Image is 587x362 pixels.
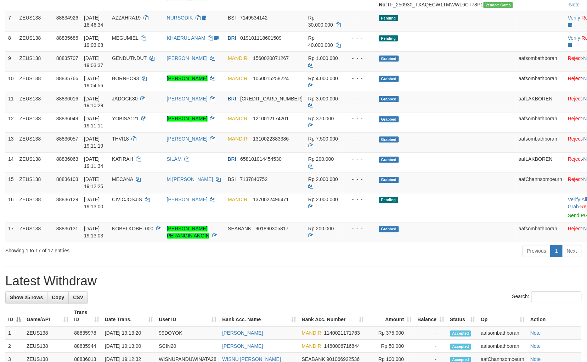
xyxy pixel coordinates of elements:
[5,274,582,289] h1: Latest Withdraw
[56,116,78,122] span: 88836049
[17,222,53,242] td: ZEUS138
[17,112,53,132] td: ZEUS138
[302,330,323,336] span: MANDIRI
[516,132,565,153] td: aafsombathboran
[167,35,205,41] a: KHAERUL ANAM
[112,157,133,162] span: KATIRAH
[112,136,129,142] span: THVI18
[156,306,220,327] th: User ID: activate to sort column ascending
[56,177,78,182] span: 88836103
[228,76,249,81] span: MANDIRI
[367,306,415,327] th: Amount: activate to sort column ascending
[228,197,249,203] span: MANDIRI
[84,15,103,28] span: [DATE] 18:46:34
[228,226,251,232] span: SEABANK
[568,76,582,81] a: Reject
[346,196,373,203] div: - - -
[346,55,373,62] div: - - -
[5,245,239,254] div: Showing 1 to 17 of 17 entries
[102,327,156,340] td: [DATE] 19:13:20
[5,112,17,132] td: 12
[379,96,399,102] span: Grabbed
[367,327,415,340] td: Rp 375,000
[228,15,236,21] span: BSI
[568,197,580,203] a: Verify
[346,225,373,232] div: - - -
[530,330,541,336] a: Note
[24,340,71,353] td: ZEUS138
[17,11,53,31] td: ZEUS138
[308,136,338,142] span: Rp 7.500.000
[379,197,398,203] span: Pending
[379,35,398,42] span: Pending
[308,157,334,162] span: Rp 200.000
[568,116,582,122] a: Reject
[415,306,447,327] th: Balance: activate to sort column ascending
[308,76,338,81] span: Rp 4.000.000
[568,96,582,102] a: Reject
[379,116,399,122] span: Grabbed
[299,306,367,327] th: Bank Acc. Number: activate to sort column ascending
[346,115,373,122] div: - - -
[379,15,398,21] span: Pending
[56,15,78,21] span: 88834926
[228,177,236,182] span: BSI
[253,197,289,203] span: Copy 1370022496471 to clipboard
[5,340,24,353] td: 2
[17,132,53,153] td: ZEUS138
[530,344,541,349] a: Note
[167,177,213,182] a: M [PERSON_NAME]
[5,31,17,51] td: 8
[5,222,17,242] td: 17
[17,153,53,173] td: ZEUS138
[562,245,582,257] a: Next
[308,35,333,48] span: Rp 40.000.000
[516,51,565,72] td: aafsombathboran
[112,177,133,182] span: MECANA
[112,15,141,21] span: AZZAHRA19
[156,340,220,353] td: SCIN20
[5,193,17,222] td: 16
[228,157,236,162] span: BRI
[68,292,88,304] a: CSV
[253,76,289,81] span: Copy 1060015258224 to clipboard
[253,136,289,142] span: Copy 1310022383386 to clipboard
[52,295,64,301] span: Copy
[527,306,582,327] th: Action
[71,327,102,340] td: 88835978
[56,226,78,232] span: 88836131
[112,76,139,81] span: BORNEO93
[450,331,472,337] span: Accepted
[568,157,582,162] a: Reject
[84,177,103,190] span: [DATE] 19:12:25
[346,14,373,21] div: - - -
[84,157,103,169] span: [DATE] 19:11:34
[56,197,78,203] span: 88836129
[255,226,288,232] span: Copy 901890305817 to clipboard
[516,222,565,242] td: aafsombathboran
[71,306,102,327] th: Trans ID: activate to sort column ascending
[302,344,323,349] span: MANDIRI
[415,327,447,340] td: -
[379,137,399,143] span: Grabbed
[346,75,373,82] div: - - -
[84,197,103,210] span: [DATE] 19:13:00
[56,136,78,142] span: 88836057
[112,226,153,232] span: KOBELKOBEL000
[56,96,78,102] span: 88836016
[523,245,551,257] a: Previous
[56,35,78,41] span: 88835686
[56,157,78,162] span: 88836063
[5,92,17,112] td: 11
[516,112,565,132] td: aafsombathboran
[379,157,399,163] span: Grabbed
[569,2,580,7] a: Note
[84,76,103,88] span: [DATE] 19:04:56
[516,72,565,92] td: aafsombathboran
[516,153,565,173] td: aafLAKBOREN
[84,136,103,149] span: [DATE] 19:11:19
[450,344,472,350] span: Accepted
[112,35,138,41] span: MEGUMIEL
[228,136,249,142] span: MANDIRI
[379,56,399,62] span: Grabbed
